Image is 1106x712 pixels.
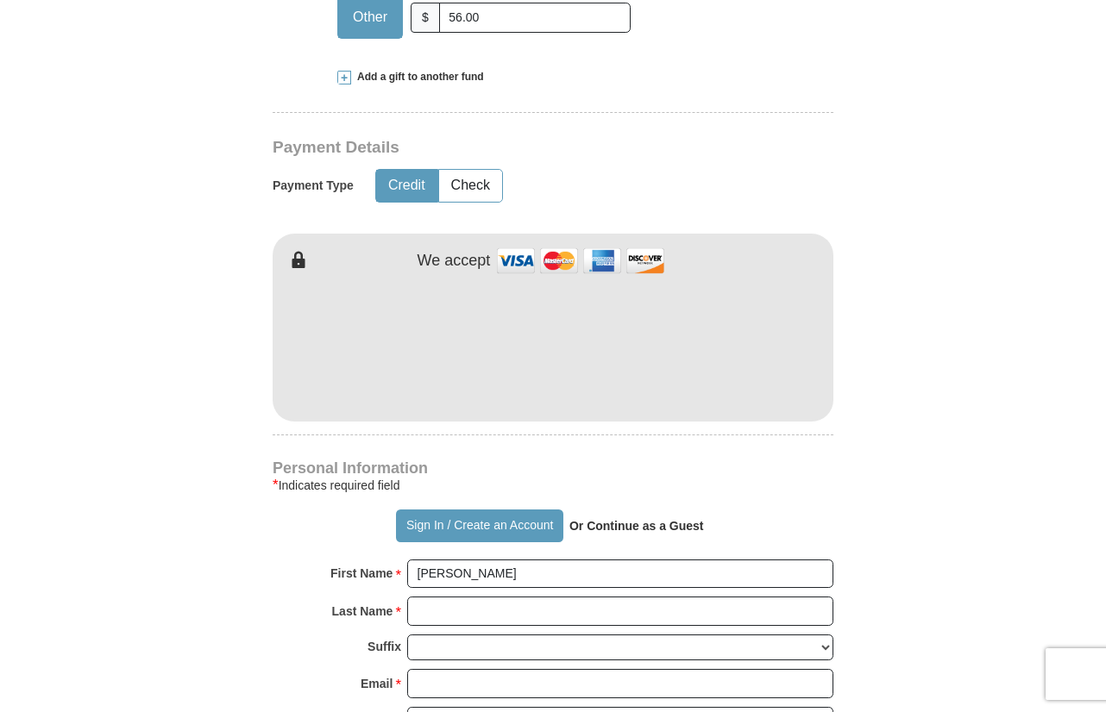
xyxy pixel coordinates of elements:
strong: First Name [330,561,393,585]
button: Credit [376,170,437,202]
h4: We accept [418,252,491,271]
span: Other [344,4,396,30]
span: $ [411,3,440,33]
img: credit cards accepted [494,242,667,279]
button: Sign In / Create an Account [396,509,562,542]
strong: Last Name [332,599,393,623]
input: Other Amount [439,3,631,33]
strong: Or Continue as a Guest [569,519,704,533]
span: Add a gift to another fund [351,70,484,84]
h5: Payment Type [273,178,354,193]
h3: Payment Details [273,138,713,158]
div: Indicates required field [273,475,833,496]
button: Check [439,170,502,202]
h4: Personal Information [273,461,833,475]
strong: Suffix [368,634,401,659]
strong: Email [361,671,393,696]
